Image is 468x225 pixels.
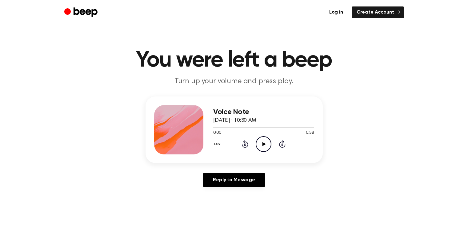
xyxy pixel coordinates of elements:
[116,76,352,87] p: Turn up your volume and press play.
[213,139,223,149] button: 1.0x
[306,130,314,136] span: 0:58
[213,108,314,116] h3: Voice Note
[213,130,221,136] span: 0:00
[64,6,99,18] a: Beep
[77,49,392,72] h1: You were left a beep
[213,118,256,123] span: [DATE] · 10:30 AM
[203,173,265,187] a: Reply to Message
[324,6,348,18] a: Log in
[352,6,404,18] a: Create Account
